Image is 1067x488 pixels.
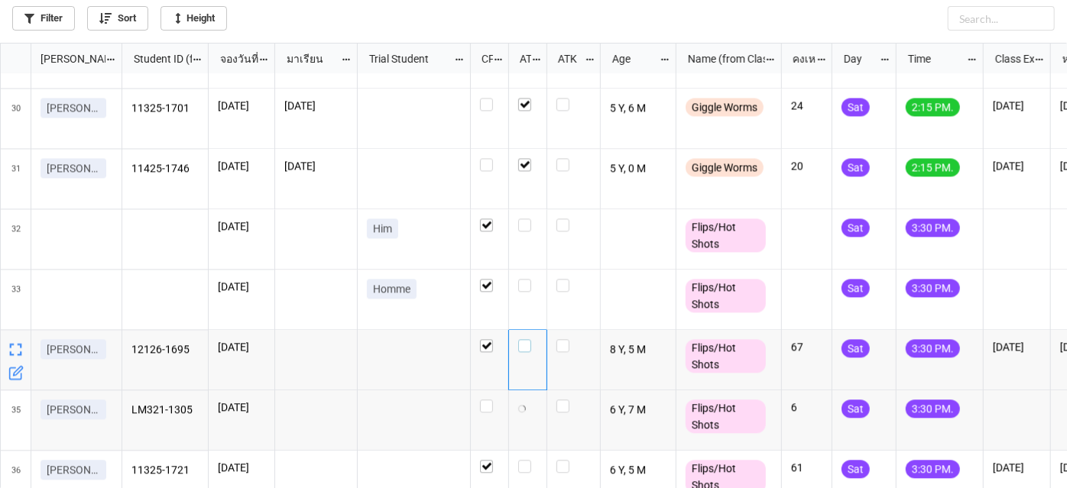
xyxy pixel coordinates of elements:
[472,50,494,67] div: CF
[791,339,822,354] p: 67
[1,44,122,74] div: grid
[131,339,199,360] p: 12126-1695
[686,339,766,373] div: Flips/Hot Shots
[842,158,870,176] div: Sat
[679,50,765,67] div: Name (from Class)
[906,98,960,116] div: 2:15 PM.
[993,158,1041,173] p: [DATE]
[993,460,1041,475] p: [DATE]
[791,399,822,415] p: 6
[218,158,265,173] p: [DATE]
[360,50,453,67] div: Trial Student
[131,98,199,119] p: 11325-1701
[47,462,100,477] p: [PERSON_NAME]
[842,218,870,237] div: Sat
[131,399,199,421] p: LM321-1305
[993,339,1041,354] p: [DATE]
[277,50,341,67] div: มาเรียน
[610,158,667,179] p: 5 Y, 0 M
[791,460,822,475] p: 61
[218,460,265,475] p: [DATE]
[686,218,766,252] div: Flips/Hot Shots
[791,98,822,113] p: 24
[284,158,348,173] p: [DATE]
[899,50,967,67] div: Time
[125,50,192,67] div: Student ID (from [PERSON_NAME] Name)
[218,279,265,294] p: [DATE]
[218,98,265,113] p: [DATE]
[11,270,21,329] span: 33
[993,98,1041,113] p: [DATE]
[11,149,21,208] span: 31
[686,399,766,433] div: Flips/Hot Shots
[131,158,199,179] p: 11425-1746
[47,402,100,417] p: [PERSON_NAME]
[783,50,816,67] div: คงเหลือ (from Nick Name)
[31,50,105,67] div: [PERSON_NAME] Name
[686,98,764,116] div: Giggle Worms
[906,460,960,478] div: 3:30 PM.
[161,6,227,31] a: Height
[791,158,822,173] p: 20
[842,399,870,418] div: Sat
[986,50,1035,67] div: Class Expiration
[218,218,265,234] p: [DATE]
[218,399,265,415] p: [DATE]
[686,158,764,176] div: Giggle Worms
[686,279,766,312] div: Flips/Hot Shots
[373,281,410,296] p: Homme
[906,399,960,418] div: 3:30 PM.
[47,100,100,115] p: [PERSON_NAME]
[906,279,960,297] div: 3:30 PM.
[218,339,265,354] p: [DATE]
[842,279,870,297] div: Sat
[610,399,667,421] p: 6 Y, 7 M
[948,6,1055,31] input: Search...
[373,221,392,236] p: Him
[511,50,532,67] div: ATT
[603,50,660,67] div: Age
[906,158,960,176] div: 2:15 PM.
[284,98,348,113] p: [DATE]
[11,89,21,148] span: 30
[610,339,667,360] p: 8 Y, 5 M
[131,460,199,481] p: 11325-1721
[549,50,584,67] div: ATK
[12,6,75,31] a: Filter
[610,460,667,481] p: 6 Y, 5 M
[211,50,259,67] div: จองวันที่
[842,460,870,478] div: Sat
[906,218,960,237] div: 3:30 PM.
[87,6,148,31] a: Sort
[610,98,667,119] p: 5 Y, 6 M
[11,209,21,269] span: 32
[842,98,870,116] div: Sat
[842,339,870,357] div: Sat
[11,390,21,450] span: 35
[47,341,100,357] p: [PERSON_NAME]
[906,339,960,357] div: 3:30 PM.
[835,50,881,67] div: Day
[47,160,100,176] p: [PERSON_NAME]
